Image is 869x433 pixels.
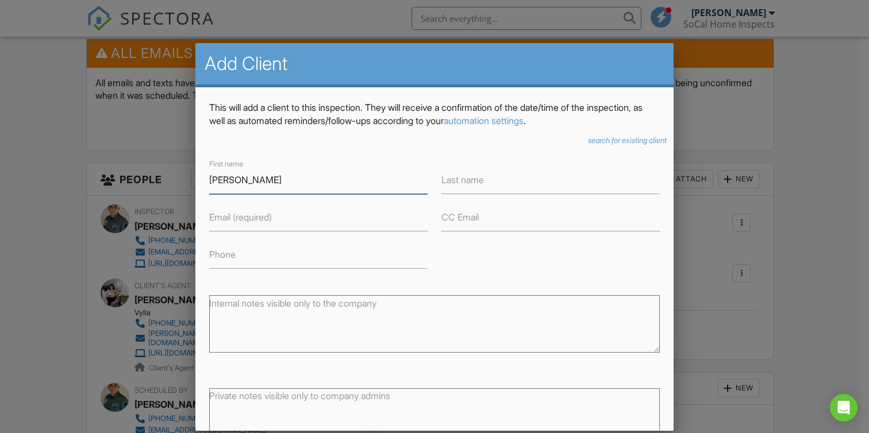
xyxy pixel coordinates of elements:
a: search for existing client [588,136,667,145]
a: automation settings [444,115,524,126]
label: First name [209,159,243,169]
label: Internal notes visible only to the company [209,297,376,310]
label: Last name [441,173,484,186]
label: CC Email [441,211,479,223]
div: Open Intercom Messenger [830,394,858,422]
label: Phone [209,248,236,261]
label: Private notes visible only to company admins [209,389,390,402]
label: Email (required) [209,211,272,223]
p: This will add a client to this inspection. They will receive a confirmation of the date/time of t... [209,101,660,127]
h2: Add Client [205,52,664,75]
